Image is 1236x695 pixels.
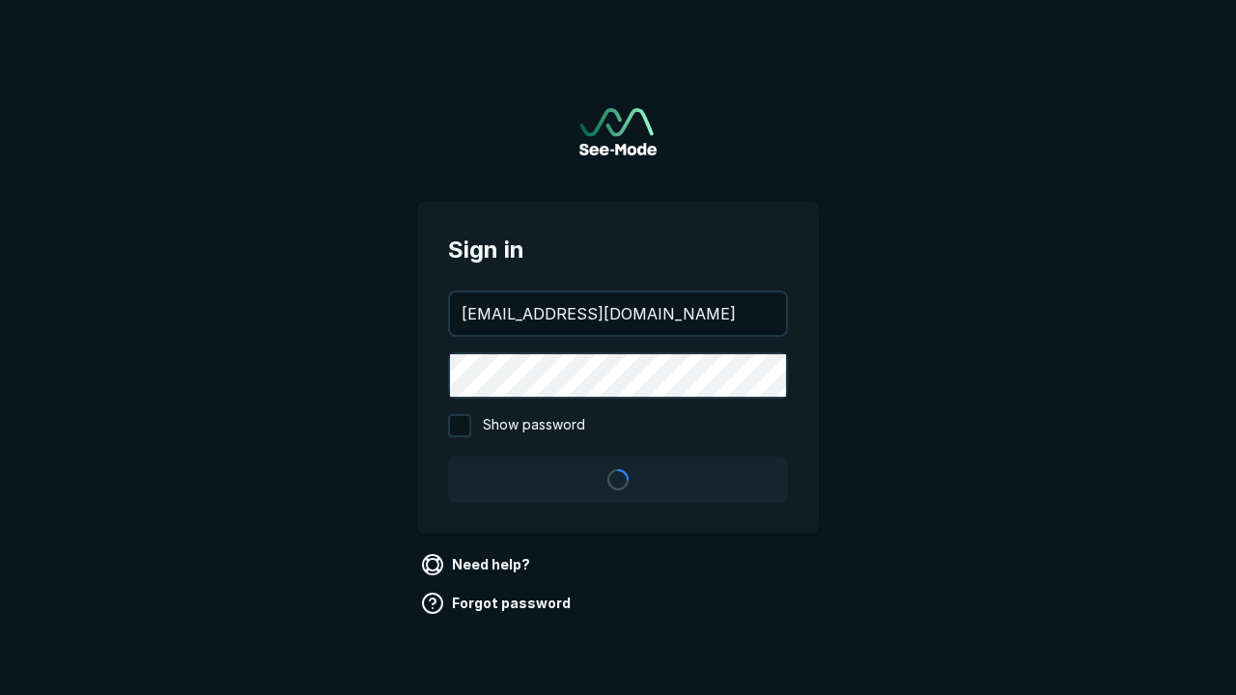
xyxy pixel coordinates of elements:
span: Sign in [448,233,788,267]
span: Show password [483,414,585,437]
a: Go to sign in [579,108,657,155]
a: Need help? [417,549,538,580]
img: See-Mode Logo [579,108,657,155]
input: your@email.com [450,292,786,335]
a: Forgot password [417,588,578,619]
